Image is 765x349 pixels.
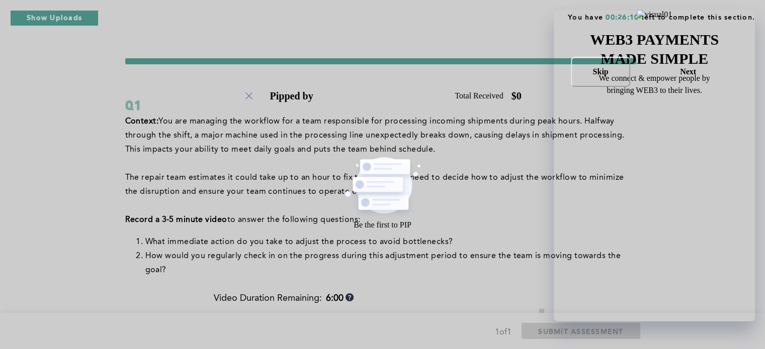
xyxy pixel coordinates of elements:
[638,57,738,87] button: Next
[354,219,411,231] div: Be the first to PIP
[455,90,503,102] div: Total Received
[512,89,522,103] div: $ 0
[571,57,630,87] button: Skip
[270,89,313,103] div: Pipped by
